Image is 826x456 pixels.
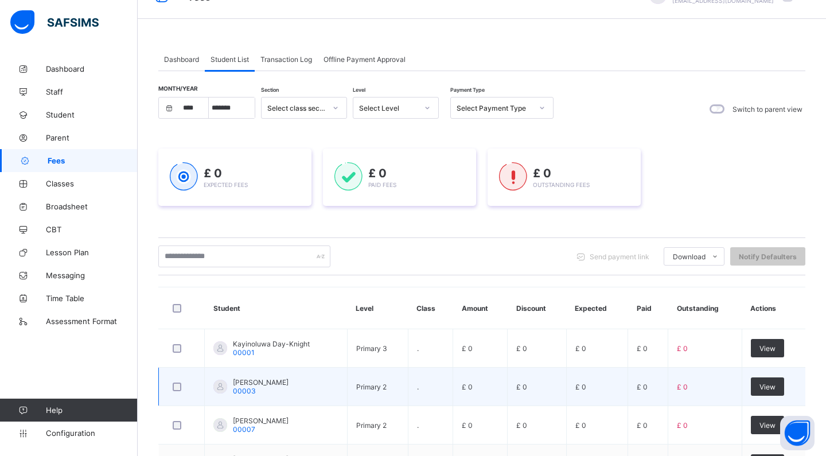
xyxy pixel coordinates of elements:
[499,162,527,191] img: outstanding-1.146d663e52f09953f639664a84e30106.svg
[46,406,137,415] span: Help
[533,166,551,180] span: £ 0
[590,252,649,261] span: Send payment link
[46,179,138,188] span: Classes
[158,85,198,92] span: Month/Year
[233,387,256,395] span: 00003
[668,287,742,329] th: Outstanding
[575,383,586,391] span: £ 0
[462,383,473,391] span: £ 0
[516,344,527,353] span: £ 0
[233,378,289,387] span: [PERSON_NAME]
[453,287,508,329] th: Amount
[673,252,706,261] span: Download
[48,156,138,165] span: Fees
[575,344,586,353] span: £ 0
[164,55,199,64] span: Dashboard
[170,162,198,191] img: expected-1.03dd87d44185fb6c27cc9b2570c10499.svg
[628,287,668,329] th: Paid
[462,344,473,353] span: £ 0
[417,383,419,391] span: .
[46,428,137,438] span: Configuration
[566,287,628,329] th: Expected
[46,64,138,73] span: Dashboard
[204,181,248,188] span: Expected Fees
[334,162,363,191] img: paid-1.3eb1404cbcb1d3b736510a26bbfa3ccb.svg
[356,383,387,391] span: Primary 2
[637,383,648,391] span: £ 0
[417,421,419,430] span: .
[46,248,138,257] span: Lesson Plan
[46,317,138,326] span: Assessment Format
[677,421,688,430] span: £ 0
[533,181,590,188] span: Outstanding Fees
[46,225,138,234] span: CBT
[233,340,310,348] span: Kayinoluwa Day-Knight
[516,383,527,391] span: £ 0
[742,287,805,329] th: Actions
[677,383,688,391] span: £ 0
[204,166,222,180] span: £ 0
[233,416,289,425] span: [PERSON_NAME]
[739,252,797,261] span: Notify Defaulters
[450,87,485,93] span: Payment Type
[46,202,138,211] span: Broadsheet
[368,181,396,188] span: Paid Fees
[457,104,532,112] div: Select Payment Type
[780,416,815,450] button: Open asap
[417,344,419,353] span: .
[637,344,648,353] span: £ 0
[677,344,688,353] span: £ 0
[261,87,279,93] span: Section
[260,55,312,64] span: Transaction Log
[46,87,138,96] span: Staff
[759,383,776,391] span: View
[637,421,648,430] span: £ 0
[353,87,365,93] span: Level
[733,105,802,114] label: Switch to parent view
[324,55,406,64] span: Offline Payment Approval
[46,294,138,303] span: Time Table
[46,133,138,142] span: Parent
[46,110,138,119] span: Student
[359,104,418,112] div: Select Level
[46,271,138,280] span: Messaging
[575,421,586,430] span: £ 0
[759,344,776,353] span: View
[233,348,255,357] span: 00001
[267,104,326,112] div: Select class section
[516,421,527,430] span: £ 0
[205,287,348,329] th: Student
[759,421,776,430] span: View
[356,421,387,430] span: Primary 2
[10,10,99,34] img: safsims
[408,287,453,329] th: Class
[356,344,387,353] span: Primary 3
[368,166,387,180] span: £ 0
[508,287,566,329] th: Discount
[233,425,255,434] span: 00007
[347,287,408,329] th: Level
[211,55,249,64] span: Student List
[462,421,473,430] span: £ 0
